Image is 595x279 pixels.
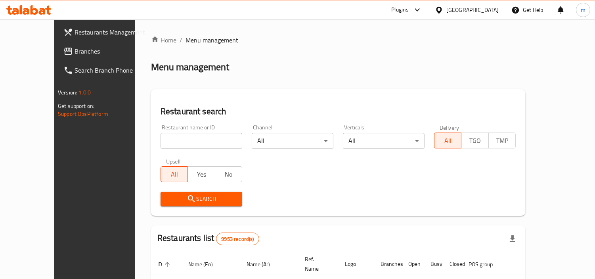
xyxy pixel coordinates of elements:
[252,133,333,149] div: All
[157,232,259,245] h2: Restaurants list
[58,87,77,98] span: Version:
[402,252,424,276] th: Open
[157,260,172,269] span: ID
[503,229,522,248] div: Export file
[75,27,147,37] span: Restaurants Management
[218,169,239,180] span: No
[161,166,188,182] button: All
[215,166,242,182] button: No
[187,166,215,182] button: Yes
[434,133,461,148] button: All
[164,169,185,180] span: All
[216,235,258,243] span: 9953 record(s)
[186,35,238,45] span: Menu management
[166,158,181,164] label: Upsell
[75,46,147,56] span: Branches
[465,135,485,146] span: TGO
[167,194,236,204] span: Search
[57,23,153,42] a: Restaurants Management
[461,133,488,148] button: TGO
[424,252,443,276] th: Busy
[343,133,425,149] div: All
[57,61,153,80] a: Search Branch Phone
[161,133,242,149] input: Search for restaurant name or ID..
[78,87,91,98] span: 1.0.0
[581,6,585,14] span: m
[438,135,458,146] span: All
[151,35,525,45] nav: breadcrumb
[161,192,242,206] button: Search
[57,42,153,61] a: Branches
[247,260,280,269] span: Name (Ar)
[492,135,513,146] span: TMP
[374,252,402,276] th: Branches
[469,260,503,269] span: POS group
[443,252,462,276] th: Closed
[58,101,94,111] span: Get support on:
[391,5,409,15] div: Plugins
[58,109,108,119] a: Support.OpsPlatform
[75,65,147,75] span: Search Branch Phone
[440,125,459,130] label: Delivery
[180,35,182,45] li: /
[305,254,329,273] span: Ref. Name
[446,6,499,14] div: [GEOGRAPHIC_DATA]
[161,106,516,117] h2: Restaurant search
[339,252,374,276] th: Logo
[188,260,223,269] span: Name (En)
[216,233,259,245] div: Total records count
[488,133,516,148] button: TMP
[191,169,212,180] span: Yes
[151,61,229,73] h2: Menu management
[151,35,176,45] a: Home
